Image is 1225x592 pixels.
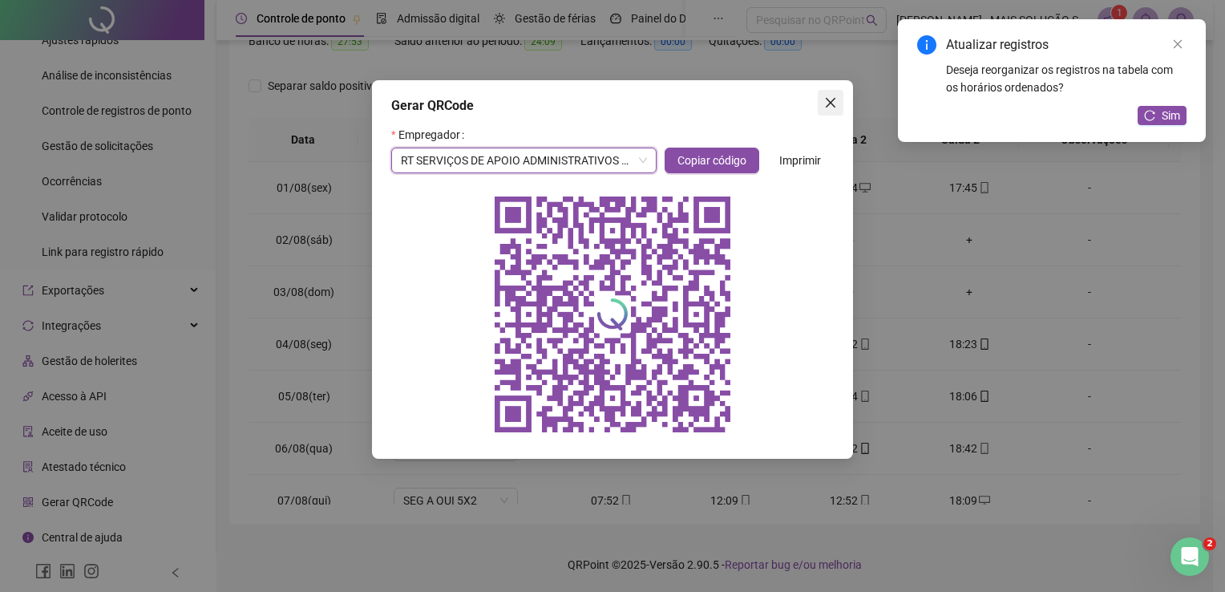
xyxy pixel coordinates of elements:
[779,152,821,169] span: Imprimir
[677,152,746,169] span: Copiar código
[917,35,936,55] span: info-circle
[1144,110,1155,121] span: reload
[1172,39,1183,50] span: close
[946,61,1187,96] div: Deseja reorganizar os registros na tabela com os horários ordenados?
[401,148,647,172] span: RT SERVIÇOS DE APOIO ADMINISTRATIVOS CONDOMINIAIS LTDA
[1169,35,1187,53] a: Close
[665,148,759,173] button: Copiar código
[946,35,1187,55] div: Atualizar registros
[484,186,741,443] img: qrcode do empregador
[391,96,834,116] div: Gerar QRCode
[391,122,471,148] label: Empregador
[1203,537,1216,550] span: 2
[1138,106,1187,125] button: Sim
[1170,537,1209,576] iframe: Intercom live chat
[766,148,834,173] button: Imprimir
[1162,107,1180,124] span: Sim
[824,96,837,109] span: close
[818,90,843,116] button: Close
